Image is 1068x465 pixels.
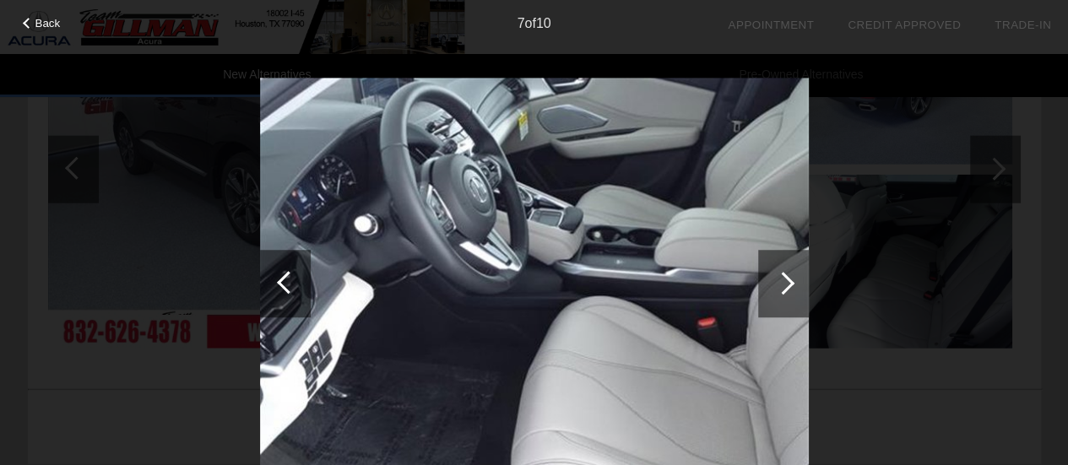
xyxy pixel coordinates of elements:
[995,19,1051,31] a: Trade-In
[517,16,524,30] span: 7
[728,19,814,31] a: Appointment
[35,17,61,30] span: Back
[848,19,961,31] a: Credit Approved
[536,16,551,30] span: 10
